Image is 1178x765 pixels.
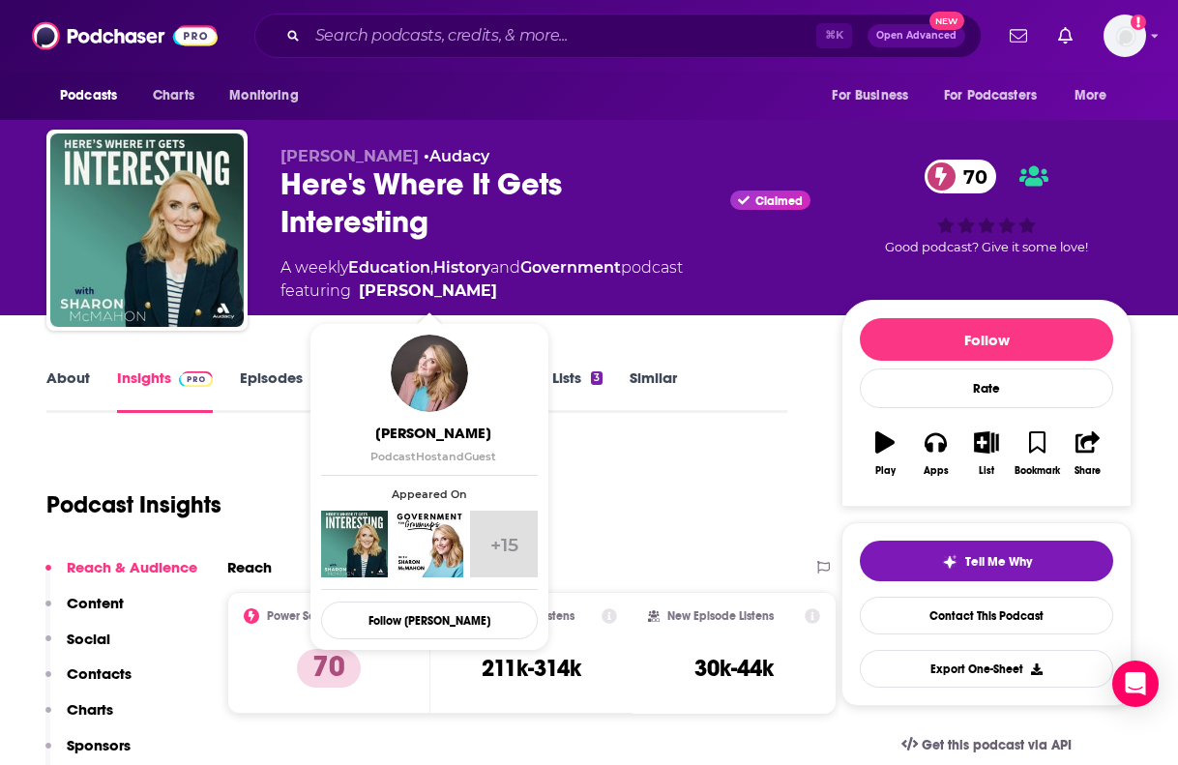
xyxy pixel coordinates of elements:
[922,737,1072,753] span: Get this podcast via API
[860,650,1113,688] button: Export One-Sheet
[1015,465,1060,477] div: Bookmark
[465,609,574,623] h2: Total Monthly Listens
[841,147,1132,268] div: 70Good podcast? Give it some love!
[229,82,298,109] span: Monitoring
[1050,19,1080,52] a: Show notifications dropdown
[694,654,774,683] h3: 30k-44k
[860,318,1113,361] button: Follow
[929,12,964,30] span: New
[321,602,538,639] button: Follow [PERSON_NAME]
[67,630,110,648] p: Social
[876,31,957,41] span: Open Advanced
[832,82,908,109] span: For Business
[280,256,683,303] div: A weekly podcast
[32,17,218,54] img: Podchaser - Follow, Share and Rate Podcasts
[50,133,244,327] img: Here's Where It Gets Interesting
[1061,77,1132,114] button: open menu
[308,20,816,51] input: Search podcasts, credits, & more...
[280,147,419,165] span: [PERSON_NAME]
[520,258,621,277] a: Government
[931,77,1065,114] button: open menu
[370,450,496,463] span: Podcast Host Guest
[1104,15,1146,57] button: Show profile menu
[965,554,1032,570] span: Tell Me Why
[860,419,910,488] button: Play
[429,147,489,165] a: Audacy
[1075,465,1101,477] div: Share
[868,24,965,47] button: Open AdvancedNew
[470,511,537,577] a: +15
[430,258,433,277] span: ,
[67,700,113,719] p: Charts
[591,371,603,385] div: 3
[816,23,852,48] span: ⌘ K
[67,736,131,754] p: Sponsors
[60,82,117,109] span: Podcasts
[552,368,603,413] a: Lists3
[67,594,124,612] p: Content
[1063,419,1113,488] button: Share
[46,77,142,114] button: open menu
[216,77,323,114] button: open menu
[482,654,581,683] h3: 211k-314k
[280,280,683,303] span: featuring
[961,419,1012,488] button: List
[1104,15,1146,57] img: User Profile
[979,465,994,477] div: List
[860,368,1113,408] div: Rate
[910,419,960,488] button: Apps
[321,511,388,577] img: Here's Where It Gets Interesting
[875,465,896,477] div: Play
[433,258,490,277] a: History
[140,77,206,114] a: Charts
[45,700,113,736] button: Charts
[860,541,1113,581] button: tell me why sparkleTell Me Why
[885,240,1088,254] span: Good podcast? Give it some love!
[860,597,1113,634] a: Contact This Podcast
[396,511,462,577] img: Government for Grownups
[325,424,542,442] span: [PERSON_NAME]
[45,594,124,630] button: Content
[179,371,213,387] img: Podchaser Pro
[67,664,132,683] p: Contacts
[267,609,342,623] h2: Power Score™
[391,335,468,412] img: Sharon McMahon
[944,82,1037,109] span: For Podcasters
[925,160,997,193] a: 70
[227,558,272,576] h2: Reach
[667,609,774,623] h2: New Episode Listens
[1112,661,1159,707] div: Open Intercom Messenger
[424,147,489,165] span: •
[1104,15,1146,57] span: Logged in as ASabine
[325,424,542,463] a: [PERSON_NAME]PodcastHostandGuest
[321,487,538,501] span: Appeared On
[46,368,90,413] a: About
[924,465,949,477] div: Apps
[1131,15,1146,30] svg: Add a profile image
[942,554,957,570] img: tell me why sparkle
[944,160,997,193] span: 70
[490,258,520,277] span: and
[630,368,677,413] a: Similar
[153,82,194,109] span: Charts
[45,664,132,700] button: Contacts
[45,630,110,665] button: Social
[240,368,337,413] a: Episodes453
[45,558,197,594] button: Reach & Audience
[117,368,213,413] a: InsightsPodchaser Pro
[297,649,361,688] p: 70
[359,280,497,303] a: Sharon McMahon
[818,77,932,114] button: open menu
[1012,419,1062,488] button: Bookmark
[348,258,430,277] a: Education
[46,490,221,519] h1: Podcast Insights
[67,558,197,576] p: Reach & Audience
[442,450,464,463] span: and
[1002,19,1035,52] a: Show notifications dropdown
[254,14,982,58] div: Search podcasts, credits, & more...
[755,196,803,206] span: Claimed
